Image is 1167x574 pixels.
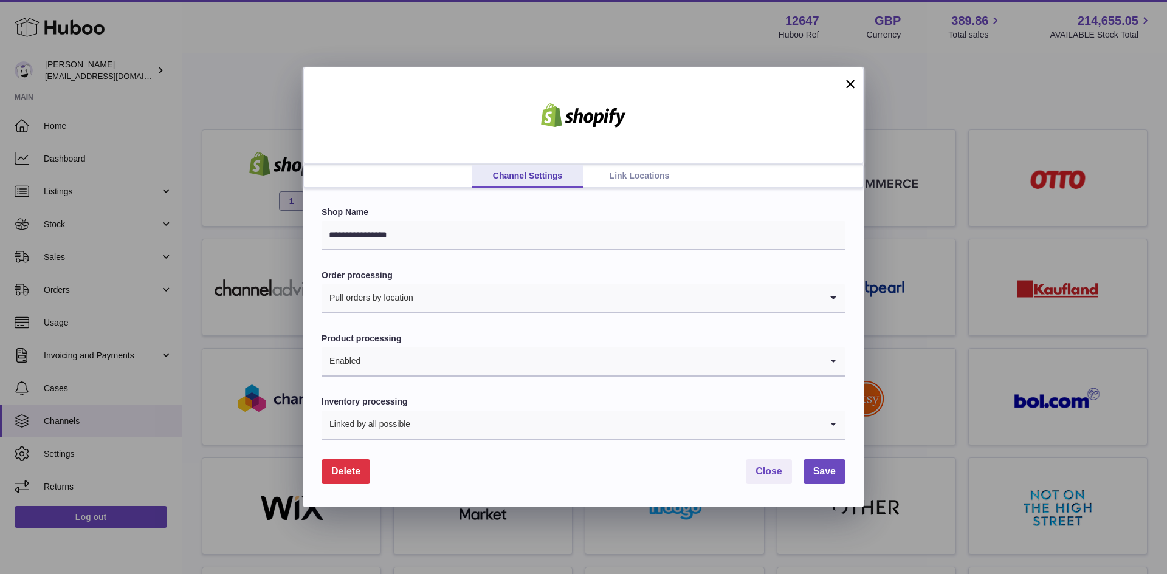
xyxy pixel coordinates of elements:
[322,333,845,344] label: Product processing
[414,284,821,312] input: Search for option
[322,284,414,312] span: Pull orders by location
[331,466,360,476] span: Delete
[361,347,821,375] input: Search for option
[322,396,845,408] label: Inventory processing
[322,411,411,439] span: Linked by all possible
[322,207,845,218] label: Shop Name
[843,77,858,91] button: ×
[322,459,370,484] button: Delete
[756,466,782,476] span: Close
[322,347,845,377] div: Search for option
[813,466,836,476] span: Save
[804,459,845,484] button: Save
[322,411,845,440] div: Search for option
[411,411,821,439] input: Search for option
[472,165,583,188] a: Channel Settings
[746,459,792,484] button: Close
[532,103,635,128] img: shopify
[583,165,695,188] a: Link Locations
[322,270,845,281] label: Order processing
[322,284,845,313] div: Search for option
[322,347,361,375] span: Enabled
